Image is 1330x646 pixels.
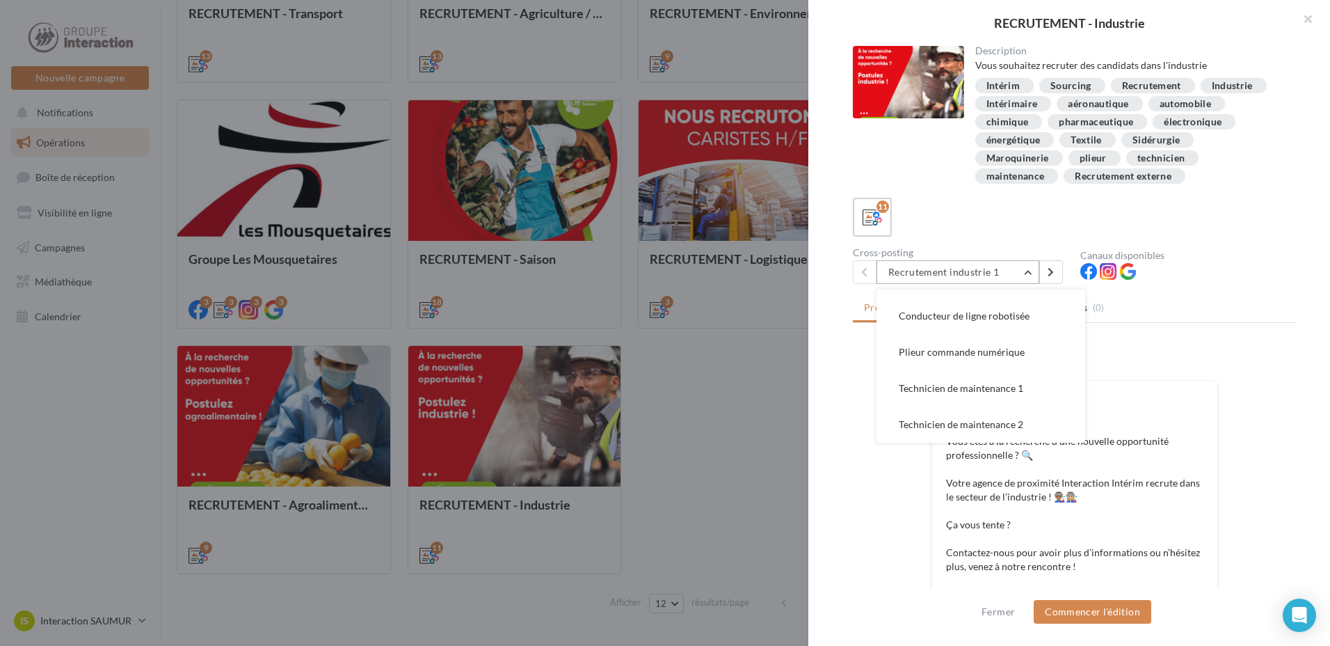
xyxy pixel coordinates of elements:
[1068,99,1128,109] div: aéronautique
[1080,251,1297,260] div: Canaux disponibles
[1164,117,1221,127] div: électronique
[899,310,1029,322] span: Conducteur de ligne robotisée
[975,46,1286,56] div: Description
[986,153,1049,164] div: Maroquinerie
[946,434,1203,574] p: Vous êtes à la recherche d’une nouvelle opportunité professionnelle ? 🔍 Votre agence de proximité...
[876,260,1039,284] button: Recrutement industrie 1
[986,171,1045,182] div: maintenance
[986,135,1041,145] div: énergétique
[899,382,1023,394] span: Technicien de maintenance 1
[1093,302,1105,313] span: (0)
[899,418,1023,430] span: Technicien de maintenance 2
[899,346,1025,358] span: Plieur commande numérique
[876,200,889,213] div: 11
[1212,81,1253,91] div: Industrie
[1071,135,1101,145] div: Textile
[1122,81,1181,91] div: Recrutement
[831,17,1308,29] div: RECRUTEMENT - Industrie
[1132,135,1180,145] div: Sidérurgie
[1080,153,1107,164] div: plieur
[853,248,1069,258] div: Cross-posting
[876,298,1085,334] button: Conducteur de ligne robotisée
[986,81,1020,91] div: Intérim
[1075,171,1171,182] div: Recrutement externe
[1050,81,1091,91] div: Sourcing
[1137,153,1185,164] div: technicien
[986,99,1038,109] div: Intérimaire
[876,370,1085,407] button: Technicien de maintenance 1
[1059,117,1133,127] div: pharmaceutique
[1160,99,1212,109] div: automobile
[1034,600,1151,624] button: Commencer l'édition
[976,604,1020,620] button: Fermer
[986,117,1029,127] div: chimique
[876,407,1085,443] button: Technicien de maintenance 2
[876,334,1085,370] button: Plieur commande numérique
[975,58,1286,72] div: Vous souhaitez recruter des candidats dans l'industrie
[1283,599,1316,632] div: Open Intercom Messenger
